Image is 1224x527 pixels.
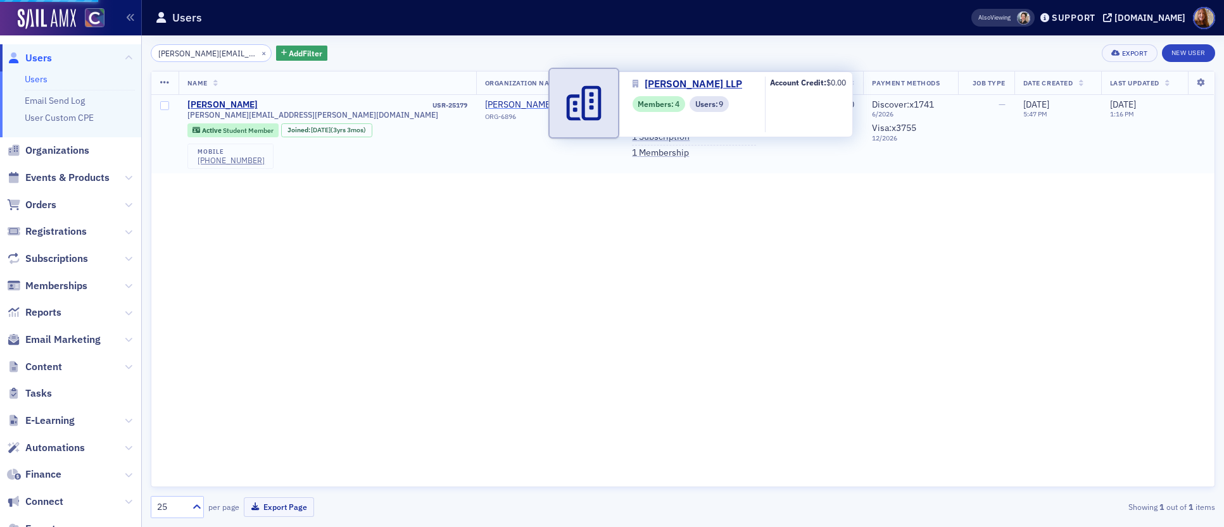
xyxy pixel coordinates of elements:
span: E-Learning [25,414,75,428]
span: Events & Products [25,171,110,185]
a: Reports [7,306,61,319]
a: Organizations [7,144,89,158]
span: Job Type [973,78,1006,87]
div: [DOMAIN_NAME] [1114,12,1185,23]
button: Export [1102,44,1157,62]
div: Also [978,13,990,22]
span: Viewing [978,13,1011,22]
span: Organization Name [485,78,560,87]
span: Automations [25,441,85,455]
span: Add Filter [289,47,322,59]
div: Active: Active: Student Member [187,123,279,137]
span: Orders [25,198,56,212]
span: $0.00 [826,77,846,87]
div: Members: 4 [633,96,685,112]
span: Student Member [223,126,274,135]
a: Active Student Member [192,126,273,134]
span: Tasks [25,387,52,400]
span: Registrations [25,225,87,239]
a: E-Learning [7,414,75,428]
span: Subscriptions [25,252,88,266]
a: Users [7,51,52,65]
span: Connect [25,495,63,509]
a: 1 Membership [632,147,689,159]
a: View Homepage [76,8,104,30]
a: Orders [7,198,56,212]
a: New User [1162,44,1215,62]
input: Search… [151,44,272,62]
time: 5:47 PM [1023,109,1047,118]
div: Joined: 2022-06-29 00:00:00 [281,123,372,137]
div: USR-25179 [260,101,467,109]
a: [PHONE_NUMBER] [198,156,265,165]
a: Email Marketing [7,333,101,347]
span: Joined : [287,126,312,134]
div: ORG-6896 [485,113,600,125]
span: Name [187,78,208,87]
span: [PERSON_NAME] LLP [645,77,742,92]
span: [DATE] [1023,99,1049,110]
span: — [999,99,1006,110]
a: Subscriptions [7,252,88,266]
h1: Users [172,10,202,25]
button: Export Page [244,497,314,517]
span: Date Created [1023,78,1073,87]
label: per page [208,501,239,512]
span: Payment Methods [872,78,940,87]
button: AddFilter [276,46,328,61]
div: 25 [157,500,185,514]
div: (3yrs 3mos) [311,126,366,134]
span: Users : [695,98,719,109]
span: Kurtz Fargo LLP [485,99,600,111]
a: [PERSON_NAME] LLP [633,77,752,92]
b: Account Credit: [770,77,826,87]
button: × [258,47,270,58]
span: [PERSON_NAME][EMAIL_ADDRESS][PERSON_NAME][DOMAIN_NAME] [187,110,438,120]
a: Email Send Log [25,95,85,106]
span: Last Updated [1110,78,1159,87]
div: mobile [198,148,265,156]
span: Active [202,126,223,135]
span: 12 / 2026 [872,134,949,142]
div: Export [1122,50,1148,57]
div: Users: 9 [690,96,729,112]
span: 6 / 2026 [872,110,949,118]
a: Connect [7,495,63,509]
a: Tasks [7,387,52,400]
strong: 1 [1158,501,1166,512]
span: Visa : x3755 [872,122,916,133]
div: Showing out of items [869,501,1215,512]
span: Email Marketing [25,333,101,347]
strong: 1 [1187,501,1196,512]
button: [DOMAIN_NAME] [1103,13,1190,22]
span: Memberships [25,279,87,293]
time: 1:16 PM [1110,109,1134,118]
a: Memberships [7,279,87,293]
span: Users [25,51,52,65]
span: [DATE] [1110,99,1136,110]
span: Finance [25,468,61,481]
img: SailAMX [18,9,76,29]
span: Organizations [25,144,89,158]
span: Discover : x1741 [872,99,934,110]
span: Members : [638,98,675,109]
span: Reports [25,306,61,319]
img: SailAMX [85,8,104,28]
a: Automations [7,441,85,455]
a: [PERSON_NAME] [187,99,258,111]
a: Finance [7,468,61,481]
span: Pamela Galey-Coleman [1017,11,1030,25]
span: [DATE] [311,125,331,134]
a: User Custom CPE [25,112,94,123]
a: Users [25,73,47,85]
span: Profile [1193,7,1215,29]
a: Content [7,360,62,374]
a: Events & Products [7,171,110,185]
span: Content [25,360,62,374]
a: [PERSON_NAME] LLP [485,99,600,111]
div: Support [1052,12,1095,23]
a: Registrations [7,225,87,239]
